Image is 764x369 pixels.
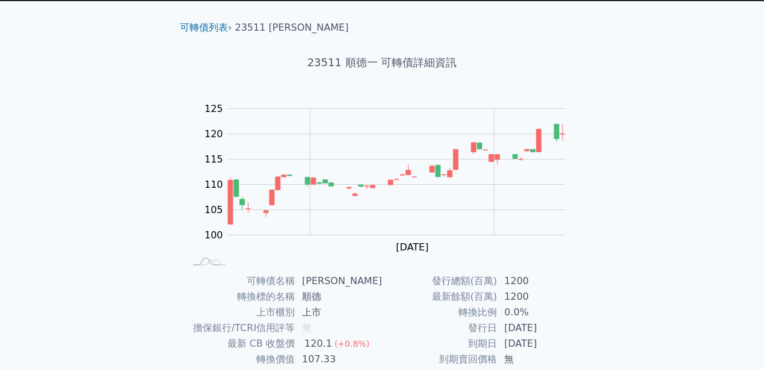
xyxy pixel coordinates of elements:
td: 最新餘額(百萬) [382,289,497,305]
td: 發行日 [382,320,497,336]
td: 上市櫃別 [185,305,295,320]
td: 0.0% [497,305,579,320]
td: 1200 [497,289,579,305]
td: 發行總額(百萬) [382,273,497,289]
li: 23511 [PERSON_NAME] [235,20,349,35]
tspan: 110 [205,179,223,190]
g: Series [228,124,565,224]
td: 順德 [295,289,382,305]
td: 最新 CB 收盤價 [185,336,295,352]
li: › [180,20,232,35]
td: 到期賣回價格 [382,352,497,367]
td: 轉換價值 [185,352,295,367]
td: 可轉債名稱 [185,273,295,289]
tspan: [DATE] [396,241,428,253]
tspan: 115 [205,153,223,165]
tspan: 120 [205,128,223,140]
td: 到期日 [382,336,497,352]
span: (+0.8%) [334,339,369,349]
tspan: 105 [205,204,223,216]
td: [PERSON_NAME] [295,273,382,289]
div: 120.1 [302,336,334,352]
td: 擔保銀行/TCRI信用評等 [185,320,295,336]
td: 無 [497,352,579,367]
td: 1200 [497,273,579,289]
td: [DATE] [497,320,579,336]
h1: 23511 順德一 可轉債詳細資訊 [170,54,594,71]
td: 轉換比例 [382,305,497,320]
td: 轉換標的名稱 [185,289,295,305]
tspan: 125 [205,103,223,114]
td: 上市 [295,305,382,320]
tspan: 100 [205,229,223,241]
a: 可轉債列表 [180,22,228,33]
td: [DATE] [497,336,579,352]
g: Chart [199,103,584,253]
span: 無 [302,322,312,333]
td: 107.33 [295,352,382,367]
